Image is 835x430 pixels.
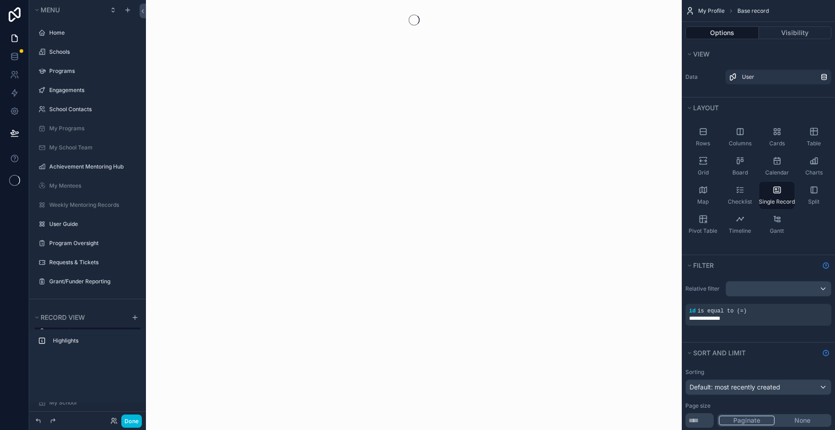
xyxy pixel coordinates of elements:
[765,169,789,176] span: Calendar
[49,48,135,56] label: Schools
[693,50,710,58] span: View
[759,123,794,151] button: Cards
[697,198,709,205] span: Map
[822,262,830,269] svg: Show help information
[808,198,819,205] span: Split
[769,140,785,147] span: Cards
[685,153,721,180] button: Grid
[685,73,722,81] label: Data
[729,227,751,235] span: Timeline
[49,29,135,36] label: Home
[49,106,135,113] label: School Contacts
[49,87,135,94] label: Engagements
[729,140,752,147] span: Columns
[690,383,780,391] span: Default: most recently created
[689,308,695,314] span: id
[759,211,794,238] button: Gantt
[49,201,135,209] label: Weekly Mentoring Records
[49,259,135,266] label: Requests & Tickets
[49,163,135,170] label: Achievement Mentoring Hub
[689,227,717,235] span: Pivot Table
[685,211,721,238] button: Pivot Table
[693,104,719,112] span: Layout
[796,123,831,151] button: Table
[770,227,784,235] span: Gantt
[685,48,826,61] button: View
[696,140,710,147] span: Rows
[759,153,794,180] button: Calendar
[685,347,819,359] button: Sort And Limit
[732,169,748,176] span: Board
[49,125,135,132] label: My Programs
[49,220,135,228] label: User Guide
[33,4,104,16] button: Menu
[49,144,135,151] label: My School Team
[33,311,126,324] button: Record view
[685,123,721,151] button: Rows
[29,329,146,357] div: scrollable content
[53,337,133,344] label: Highlights
[796,153,831,180] button: Charts
[49,278,135,285] label: Grant/Funder Reporting
[742,73,754,81] span: User
[685,379,831,395] button: Default: most recently created
[722,182,757,209] button: Checklist
[685,285,722,292] label: Relative filter
[722,211,757,238] button: Timeline
[685,182,721,209] button: Map
[41,313,85,321] span: Record view
[41,6,60,14] span: Menu
[698,7,725,15] span: My Profile
[759,198,795,205] span: Single Record
[722,153,757,180] button: Board
[685,402,711,410] label: Page size
[722,123,757,151] button: Columns
[796,182,831,209] button: Split
[121,415,142,428] button: Done
[759,26,832,39] button: Visibility
[805,169,823,176] span: Charts
[693,261,714,269] span: Filter
[685,102,826,114] button: Layout
[807,140,821,147] span: Table
[49,182,135,189] label: My Mentees
[728,198,752,205] span: Checklist
[685,26,759,39] button: Options
[49,67,135,75] label: Programs
[697,308,747,314] span: is equal to (=)
[685,369,704,376] label: Sorting
[726,70,831,84] a: User
[49,240,135,247] label: Program Oversight
[822,349,830,357] svg: Show help information
[693,349,746,357] span: Sort And Limit
[737,7,769,15] span: Base record
[759,182,794,209] button: Single Record
[698,169,709,176] span: Grid
[685,259,819,272] button: Filter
